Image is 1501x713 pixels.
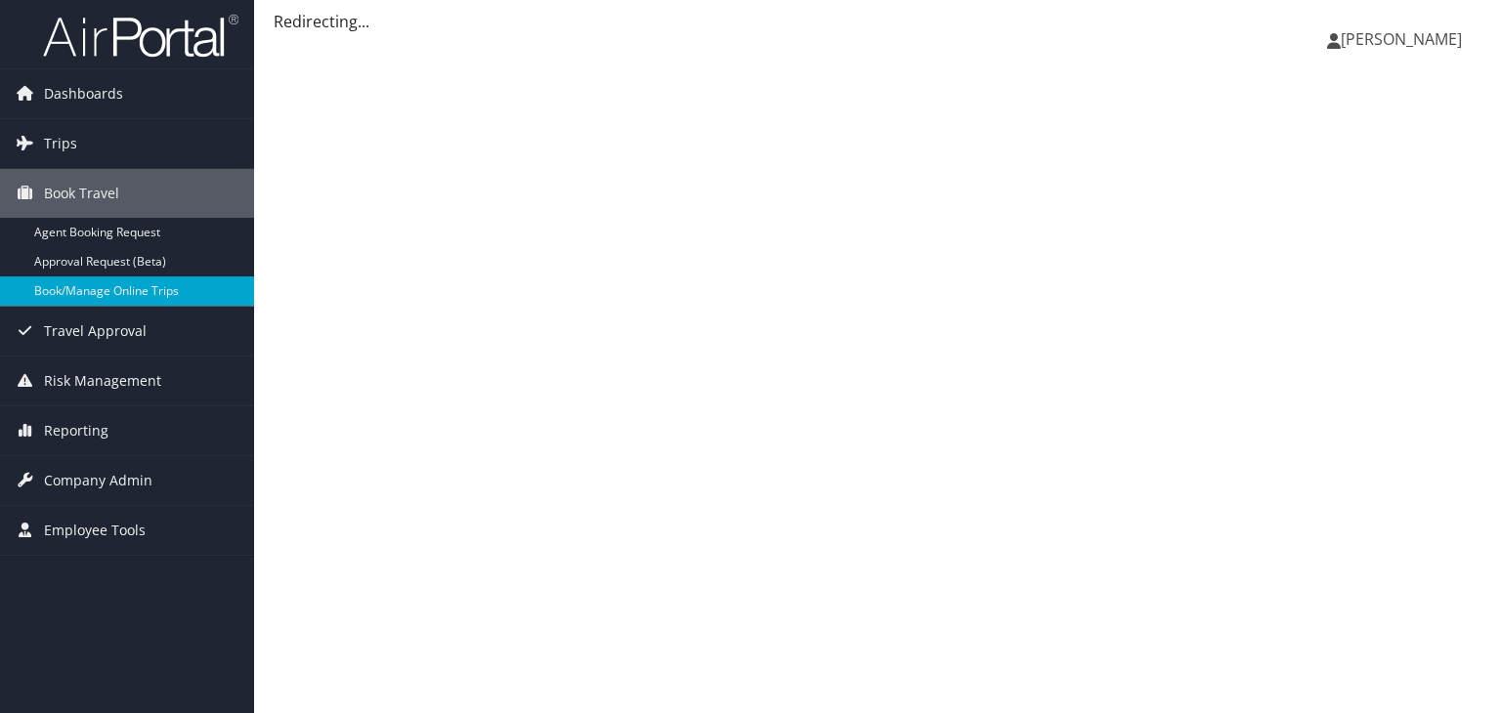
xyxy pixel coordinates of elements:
[44,356,161,405] span: Risk Management
[44,307,147,356] span: Travel Approval
[274,10,1481,33] div: Redirecting...
[44,406,108,455] span: Reporting
[44,169,119,218] span: Book Travel
[44,456,152,505] span: Company Admin
[44,506,146,555] span: Employee Tools
[1327,10,1481,68] a: [PERSON_NAME]
[44,69,123,118] span: Dashboards
[1341,28,1462,50] span: [PERSON_NAME]
[43,13,238,59] img: airportal-logo.png
[44,119,77,168] span: Trips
